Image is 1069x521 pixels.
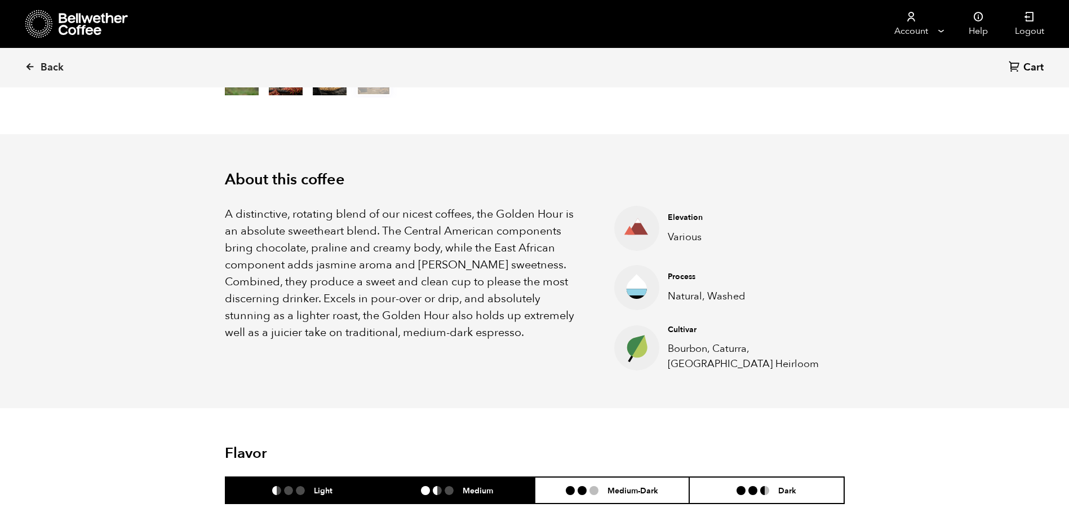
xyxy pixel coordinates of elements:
[778,485,796,495] h6: Dark
[607,485,658,495] h6: Medium-Dark
[668,229,827,245] p: Various
[463,485,493,495] h6: Medium
[668,324,827,335] h4: Cultivar
[41,61,64,74] span: Back
[314,485,332,495] h6: Light
[1023,61,1044,74] span: Cart
[668,271,827,282] h4: Process
[225,171,845,189] h2: About this coffee
[668,289,827,304] p: Natural, Washed
[668,341,827,372] p: Bourbon, Caturra, [GEOGRAPHIC_DATA] Heirloom
[225,206,587,341] p: A distinctive, rotating blend of our nicest coffees, the Golden Hour is an absolute sweetheart bl...
[668,212,827,223] h4: Elevation
[225,445,432,462] h2: Flavor
[1009,60,1046,76] a: Cart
